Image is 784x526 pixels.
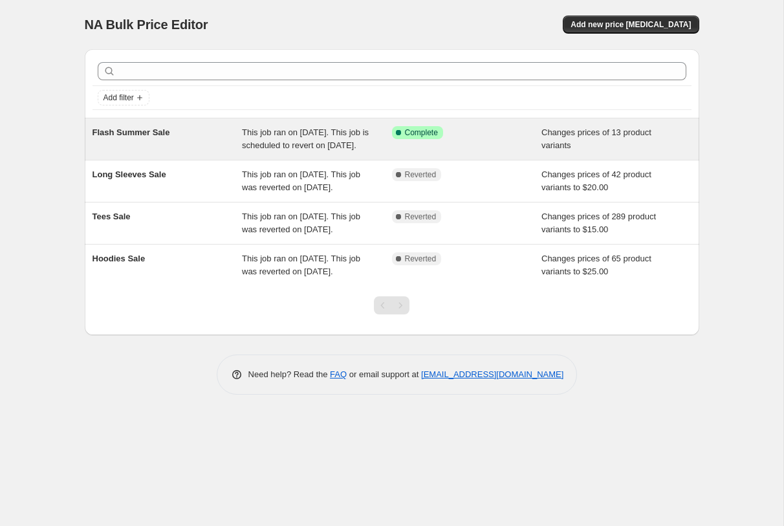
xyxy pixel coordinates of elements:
[85,17,208,32] span: NA Bulk Price Editor
[541,170,651,192] span: Changes prices of 42 product variants to $20.00
[242,254,360,276] span: This job ran on [DATE]. This job was reverted on [DATE].
[242,170,360,192] span: This job ran on [DATE]. This job was reverted on [DATE].
[541,212,656,234] span: Changes prices of 289 product variants to $15.00
[103,93,134,103] span: Add filter
[563,16,699,34] button: Add new price [MEDICAL_DATA]
[421,369,563,379] a: [EMAIL_ADDRESS][DOMAIN_NAME]
[330,369,347,379] a: FAQ
[93,127,170,137] span: Flash Summer Sale
[541,127,651,150] span: Changes prices of 13 product variants
[405,254,437,264] span: Reverted
[405,127,438,138] span: Complete
[98,90,149,105] button: Add filter
[405,170,437,180] span: Reverted
[242,127,369,150] span: This job ran on [DATE]. This job is scheduled to revert on [DATE].
[242,212,360,234] span: This job ran on [DATE]. This job was reverted on [DATE].
[571,19,691,30] span: Add new price [MEDICAL_DATA]
[374,296,409,314] nav: Pagination
[347,369,421,379] span: or email support at
[248,369,331,379] span: Need help? Read the
[93,170,166,179] span: Long Sleeves Sale
[405,212,437,222] span: Reverted
[93,254,146,263] span: Hoodies Sale
[541,254,651,276] span: Changes prices of 65 product variants to $25.00
[93,212,131,221] span: Tees Sale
